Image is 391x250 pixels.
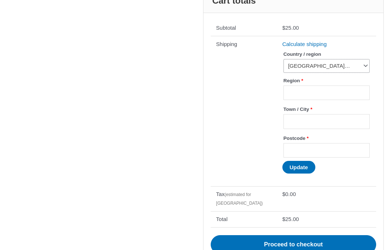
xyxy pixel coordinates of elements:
bdi: 0.00 [282,191,296,197]
span: United Kingdom (UK) [283,59,370,72]
small: (estimated for [GEOGRAPHIC_DATA]) [216,192,263,206]
label: Postcode [283,133,370,143]
button: Update [282,161,315,174]
span: United Kingdom (UK) [288,62,358,70]
th: Tax [211,186,277,211]
span: $ [282,216,285,222]
bdi: 25.00 [282,216,299,222]
label: Region [283,76,370,86]
label: Country / region [283,49,370,59]
span: $ [282,191,285,197]
th: Shipping [211,36,277,186]
th: Subtotal [211,20,277,36]
a: Calculate shipping [282,41,327,47]
bdi: 25.00 [282,25,299,31]
label: Town / City [283,104,370,114]
th: Total [211,211,277,228]
span: $ [282,25,285,31]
